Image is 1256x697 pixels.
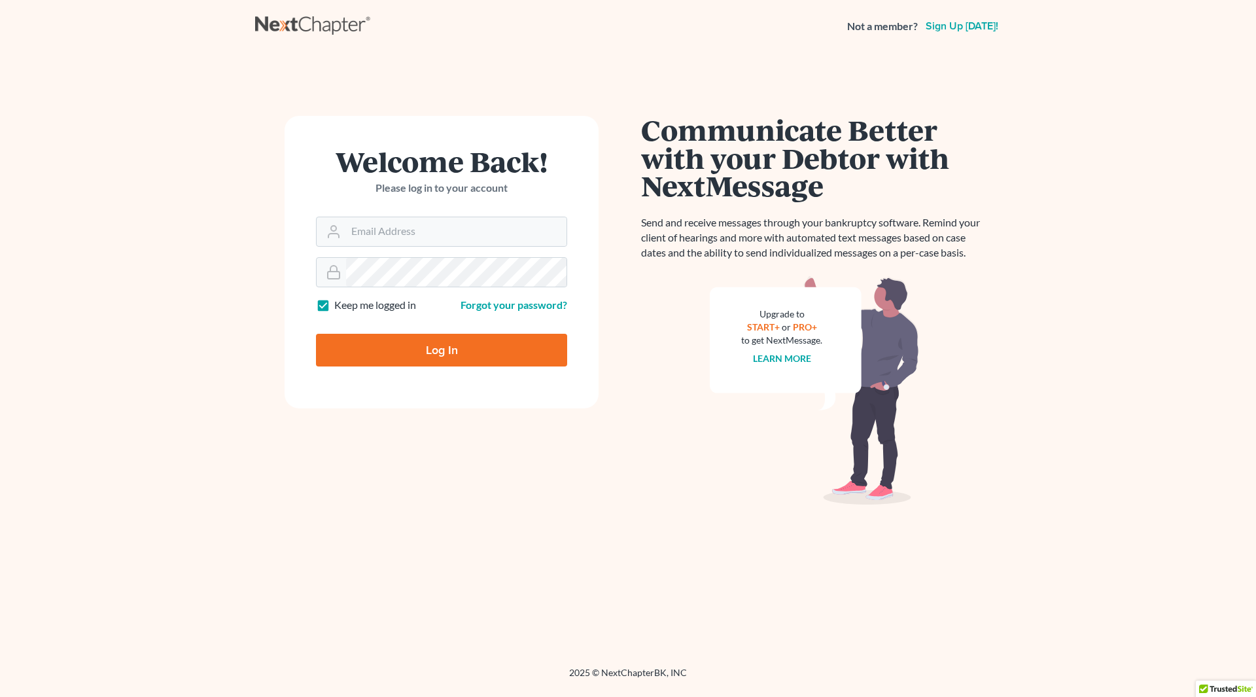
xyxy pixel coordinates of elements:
[316,181,567,196] p: Please log in to your account
[316,147,567,175] h1: Welcome Back!
[847,19,918,34] strong: Not a member?
[747,321,780,332] a: START+
[710,276,919,505] img: nextmessage_bg-59042aed3d76b12b5cd301f8e5b87938c9018125f34e5fa2b7a6b67550977c72.svg
[923,21,1001,31] a: Sign up [DATE]!
[641,215,988,260] p: Send and receive messages through your bankruptcy software. Remind your client of hearings and mo...
[316,334,567,366] input: Log In
[753,353,811,364] a: Learn more
[346,217,567,246] input: Email Address
[782,321,791,332] span: or
[334,298,416,313] label: Keep me logged in
[255,666,1001,690] div: 2025 © NextChapterBK, INC
[461,298,567,311] a: Forgot your password?
[741,334,822,347] div: to get NextMessage.
[741,308,822,321] div: Upgrade to
[641,116,988,200] h1: Communicate Better with your Debtor with NextMessage
[793,321,817,332] a: PRO+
